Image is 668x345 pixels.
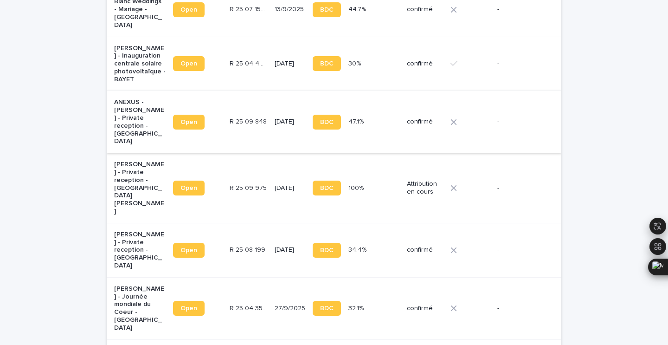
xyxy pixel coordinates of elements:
p: R 25 04 4448 [230,58,269,68]
p: confirmé [407,60,443,68]
p: 34.4% [348,244,368,254]
p: - [497,246,546,254]
p: confirmé [407,118,443,126]
p: ANEXUS - [PERSON_NAME] - Private reception - [GEOGRAPHIC_DATA] [114,98,166,145]
p: 44.7% [348,4,368,13]
p: - [497,305,546,312]
span: BDC [320,305,334,312]
p: 47.1% [348,116,366,126]
p: Attribution en cours [407,180,443,196]
p: R 25 09 848 [230,116,269,126]
tr: [PERSON_NAME] - Journée mondiale du Coeur - [GEOGRAPHIC_DATA]OpenR 25 04 3549R 25 04 3549 27/9/20... [107,277,561,339]
a: Open [173,2,205,17]
p: confirmé [407,6,443,13]
p: R 25 08 199 [230,244,267,254]
p: [DATE] [275,60,305,68]
span: Open [180,7,197,13]
span: Open [180,119,197,125]
p: - [497,6,546,13]
p: R 25 07 1505 [230,4,269,13]
a: BDC [313,2,341,17]
a: Open [173,56,205,71]
p: [PERSON_NAME] - Private reception - [GEOGRAPHIC_DATA] [114,231,166,270]
p: - [497,118,546,126]
p: - [497,184,546,192]
p: - [497,60,546,68]
span: BDC [320,60,334,67]
span: Open [180,305,197,312]
tr: [PERSON_NAME] - Private reception - [GEOGRAPHIC_DATA]OpenR 25 08 199R 25 08 199 [DATE]BDC34.4%34.... [107,223,561,277]
span: Open [180,247,197,254]
p: 27/9/2025 [275,305,305,312]
p: [PERSON_NAME] - Private reception - [GEOGRAPHIC_DATA][PERSON_NAME] [114,161,166,215]
p: R 25 04 3549 [230,303,269,312]
p: R 25 09 975 [230,182,269,192]
a: Open [173,181,205,195]
a: BDC [313,301,341,316]
span: BDC [320,185,334,191]
p: 13/9/2025 [275,6,305,13]
p: confirmé [407,246,443,254]
p: [DATE] [275,118,305,126]
p: [DATE] [275,246,305,254]
a: BDC [313,243,341,258]
tr: [PERSON_NAME] - Inauguration centrale solaire photovoltaïque - BAYETOpenR 25 04 4448R 25 04 4448 ... [107,37,561,91]
span: BDC [320,247,334,254]
p: [PERSON_NAME] - Journée mondiale du Coeur - [GEOGRAPHIC_DATA] [114,285,166,332]
a: BDC [313,115,341,130]
p: [PERSON_NAME] - Inauguration centrale solaire photovoltaïque - BAYET [114,45,166,84]
p: 30% [348,58,363,68]
tr: [PERSON_NAME] - Private reception - [GEOGRAPHIC_DATA][PERSON_NAME]OpenR 25 09 975R 25 09 975 [DAT... [107,153,561,223]
p: confirmé [407,305,443,312]
a: Open [173,115,205,130]
a: BDC [313,56,341,71]
span: BDC [320,119,334,125]
p: 32.1% [348,303,366,312]
a: Open [173,301,205,316]
a: BDC [313,181,341,195]
span: Open [180,185,197,191]
p: [DATE] [275,184,305,192]
tr: ANEXUS - [PERSON_NAME] - Private reception - [GEOGRAPHIC_DATA]OpenR 25 09 848R 25 09 848 [DATE]BD... [107,91,561,153]
p: 100% [348,182,366,192]
a: Open [173,243,205,258]
span: BDC [320,7,334,13]
span: Open [180,60,197,67]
